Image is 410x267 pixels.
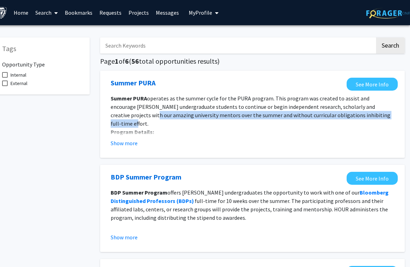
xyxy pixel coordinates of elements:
a: Opens in a new tab [347,78,398,91]
strong: Program Details: [111,128,154,135]
span: External [11,79,27,87]
a: Home [10,0,32,25]
a: Search [32,0,61,25]
a: Projects [125,0,152,25]
p: offers [PERSON_NAME] undergraduates the opportunity to work with one of our full-time for 10 week... [111,188,394,222]
span: 6 [125,57,129,65]
button: Show more [111,233,138,241]
span: Internal [11,71,26,79]
a: Messages [152,0,182,25]
h5: Tags [2,44,83,53]
a: Opens in a new tab [347,172,398,185]
a: Requests [96,0,125,25]
span: 56 [131,57,139,65]
h5: Page of ( total opportunities results) [100,57,405,65]
h6: Opportunity Type [2,56,83,68]
strong: BDP Summer Program [111,189,167,196]
a: Opens in a new tab [111,172,181,182]
strong: Summer PURA [111,95,147,102]
button: Search [376,37,405,54]
span: 1 [115,57,119,65]
button: Show more [111,139,138,147]
span: My Profile [189,9,212,16]
a: Opens in a new tab [111,78,155,88]
img: ForagerOne Logo [366,8,410,19]
iframe: Chat [5,236,30,262]
a: Bookmarks [61,0,96,25]
input: Search Keywords [100,37,375,54]
span: operates as the summer cycle for the PURA program. This program was created to assist and encoura... [111,95,390,127]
